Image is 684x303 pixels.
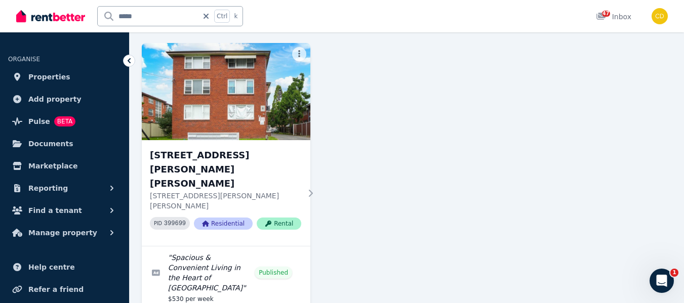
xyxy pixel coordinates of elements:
a: Documents [8,134,121,154]
span: Documents [28,138,73,150]
button: More options [292,47,306,61]
img: 17/53 Alice St S, Wiley Park [142,43,310,140]
span: Pulse [28,115,50,127]
span: Find a tenant [28,204,82,217]
div: Inbox [596,12,631,22]
a: Properties [8,67,121,87]
span: Marketplace [28,160,77,172]
img: RentBetter [16,9,85,24]
h3: [STREET_ADDRESS][PERSON_NAME][PERSON_NAME] [150,148,301,191]
span: Reporting [28,182,68,194]
img: Chris Dimitropoulos [652,8,668,24]
span: 1 [670,269,678,277]
p: [STREET_ADDRESS][PERSON_NAME][PERSON_NAME] [150,191,301,211]
span: Add property [28,93,82,105]
button: Manage property [8,223,121,243]
span: Manage property [28,227,97,239]
span: 47 [602,11,610,17]
a: Refer a friend [8,279,121,299]
a: 17/53 Alice St S, Wiley Park[STREET_ADDRESS][PERSON_NAME][PERSON_NAME][STREET_ADDRESS][PERSON_NAM... [142,43,310,246]
span: Ctrl [214,10,230,23]
span: Rental [257,218,301,230]
span: Properties [28,71,70,83]
span: k [234,12,237,20]
code: 399699 [164,220,186,227]
a: PulseBETA [8,111,121,132]
span: Help centre [28,261,75,273]
iframe: Intercom live chat [650,269,674,293]
span: ORGANISE [8,56,40,63]
button: Reporting [8,178,121,198]
small: PID [154,221,162,226]
a: Add property [8,89,121,109]
span: BETA [54,116,75,126]
span: Residential [194,218,253,230]
span: Refer a friend [28,283,84,295]
a: Help centre [8,257,121,277]
button: Find a tenant [8,200,121,221]
a: Marketplace [8,156,121,176]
